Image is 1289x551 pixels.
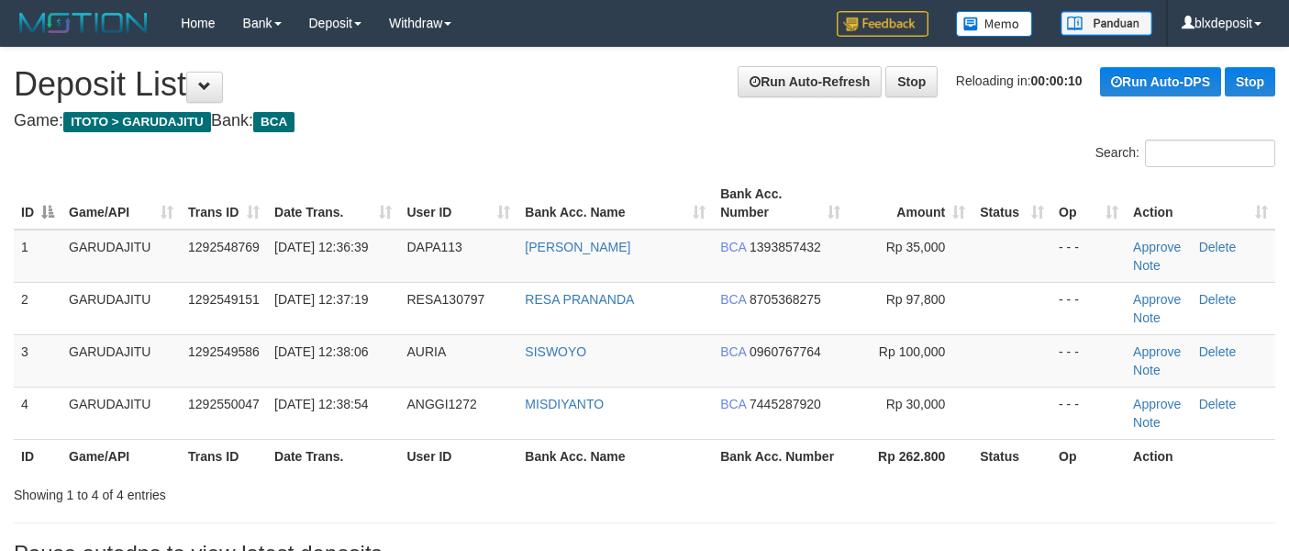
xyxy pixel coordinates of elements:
[848,439,972,473] th: Rp 262.800
[525,397,604,411] a: MISDIYANTO
[399,177,517,230] th: User ID: activate to sort column ascending
[525,240,630,254] a: [PERSON_NAME]
[406,240,461,254] span: DAPA113
[1100,67,1221,96] a: Run Auto-DPS
[1126,439,1275,473] th: Action
[720,397,746,411] span: BCA
[399,439,517,473] th: User ID
[517,177,713,230] th: Bank Acc. Name: activate to sort column ascending
[188,292,260,307] span: 1292549151
[1133,363,1161,377] a: Note
[956,11,1033,37] img: Button%20Memo.svg
[879,344,945,359] span: Rp 100,000
[406,344,446,359] span: AURIA
[886,397,946,411] span: Rp 30,000
[1133,240,1181,254] a: Approve
[956,73,1083,88] span: Reloading in:
[750,292,821,307] span: Copy 8705368275 to clipboard
[406,397,476,411] span: ANGGI1272
[181,439,267,473] th: Trans ID
[750,344,821,359] span: Copy 0960767764 to clipboard
[1126,177,1275,230] th: Action: activate to sort column ascending
[61,177,181,230] th: Game/API: activate to sort column ascending
[720,240,746,254] span: BCA
[14,334,61,387] td: 3
[750,397,821,411] span: Copy 7445287920 to clipboard
[1095,140,1275,167] label: Search:
[1051,334,1126,387] td: - - -
[1145,140,1275,167] input: Search:
[61,334,181,387] td: GARUDAJITU
[525,344,586,359] a: SISWOYO
[1061,11,1152,36] img: panduan.png
[1133,397,1181,411] a: Approve
[886,240,946,254] span: Rp 35,000
[713,177,848,230] th: Bank Acc. Number: activate to sort column ascending
[14,478,523,504] div: Showing 1 to 4 of 4 entries
[61,282,181,334] td: GARUDAJITU
[181,177,267,230] th: Trans ID: activate to sort column ascending
[14,387,61,439] td: 4
[14,177,61,230] th: ID: activate to sort column descending
[720,344,746,359] span: BCA
[188,344,260,359] span: 1292549586
[886,292,946,307] span: Rp 97,800
[1199,240,1236,254] a: Delete
[274,292,368,307] span: [DATE] 12:37:19
[14,282,61,334] td: 2
[972,439,1051,473] th: Status
[1133,258,1161,273] a: Note
[1133,310,1161,325] a: Note
[274,344,368,359] span: [DATE] 12:38:06
[1051,230,1126,283] td: - - -
[750,240,821,254] span: Copy 1393857432 to clipboard
[274,240,368,254] span: [DATE] 12:36:39
[1051,282,1126,334] td: - - -
[525,292,634,307] a: RESA PRANANDA
[1199,292,1236,307] a: Delete
[14,9,153,37] img: MOTION_logo.png
[63,112,211,132] span: ITOTO > GARUDAJITU
[1051,177,1126,230] th: Op: activate to sort column ascending
[253,112,294,132] span: BCA
[188,397,260,411] span: 1292550047
[14,66,1275,103] h1: Deposit List
[713,439,848,473] th: Bank Acc. Number
[14,112,1275,130] h4: Game: Bank:
[1199,397,1236,411] a: Delete
[1133,415,1161,430] a: Note
[1051,439,1126,473] th: Op
[972,177,1051,230] th: Status: activate to sort column ascending
[61,387,181,439] td: GARUDAJITU
[848,177,972,230] th: Amount: activate to sort column ascending
[61,439,181,473] th: Game/API
[267,439,399,473] th: Date Trans.
[14,230,61,283] td: 1
[267,177,399,230] th: Date Trans.: activate to sort column ascending
[274,397,368,411] span: [DATE] 12:38:54
[406,292,484,307] span: RESA130797
[1133,344,1181,359] a: Approve
[885,66,938,97] a: Stop
[1225,67,1275,96] a: Stop
[1199,344,1236,359] a: Delete
[61,230,181,283] td: GARUDAJITU
[1133,292,1181,307] a: Approve
[1031,73,1083,88] strong: 00:00:10
[188,240,260,254] span: 1292548769
[837,11,928,37] img: Feedback.jpg
[14,439,61,473] th: ID
[720,292,746,307] span: BCA
[1051,387,1126,439] td: - - -
[517,439,713,473] th: Bank Acc. Name
[738,66,882,97] a: Run Auto-Refresh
